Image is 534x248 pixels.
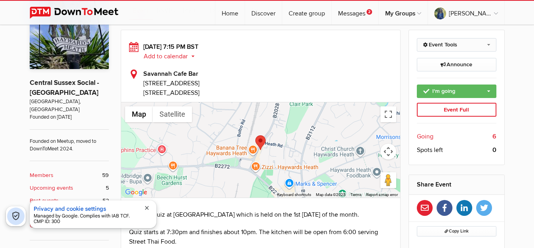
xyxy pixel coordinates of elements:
[125,106,153,122] button: Show street map
[129,210,393,219] p: Monthly quiz at [GEOGRAPHIC_DATA] which is held on the 1st [DATE] of the month.
[30,171,109,180] a: Members 59
[441,61,472,68] span: Announce
[30,98,109,113] span: [GEOGRAPHIC_DATA], [GEOGRAPHIC_DATA]
[417,38,496,52] a: Event Tools
[350,192,361,197] a: Terms (opens in new tab)
[123,187,149,198] img: Google
[30,184,73,192] b: Upcoming events
[30,196,59,205] b: Past events
[215,1,245,25] a: Home
[106,184,109,192] span: 5
[417,175,496,194] h2: Share Event
[30,7,131,19] img: DownToMeet
[30,184,109,192] a: Upcoming events 5
[380,144,396,160] button: Map camera controls
[30,129,109,153] span: Founded on Meetup, moved to DownToMeet 2024.
[380,106,396,122] button: Toggle fullscreen view
[417,85,496,98] a: I'm going
[316,192,346,197] span: Map data ©2025
[492,132,496,141] b: 6
[380,172,396,188] button: Drag Pegman onto the map to open Street View
[30,171,53,180] b: Members
[30,196,109,205] a: Past events 52
[379,1,428,25] a: My Groups
[129,227,393,246] p: Quiz starts at 7:30pm and finishes about 10pm. The kitchen will be open from 6:00 serving Street ...
[367,9,372,15] span: 2
[143,53,201,60] button: Add to calendar
[30,221,109,230] a: Calendar
[417,132,433,141] span: Going
[129,42,393,61] div: [DATE] 7:15 PM BST
[143,89,200,97] span: [STREET_ADDRESS]
[366,192,398,197] a: Report a map error
[245,1,282,25] a: Discover
[332,1,378,25] a: Messages2
[417,145,443,155] span: Spots left
[445,229,469,234] span: Copy Link
[103,196,109,205] span: 52
[492,145,496,155] b: 0
[282,1,331,25] a: Create group
[417,58,496,71] a: Announce
[428,1,504,25] a: [PERSON_NAME]
[417,226,496,236] button: Copy Link
[143,70,198,78] b: Savannah Cafe Bar
[30,221,53,230] b: Calendar
[30,113,109,121] span: Founded on [DATE]
[277,192,311,198] button: Keyboard shortcuts
[417,103,496,117] div: Event Full
[143,79,393,88] span: [STREET_ADDRESS]
[123,187,149,198] a: Open this area in Google Maps (opens a new window)
[153,106,192,122] button: Show satellite imagery
[102,171,109,180] span: 59
[30,79,99,97] a: Central Sussex Social - [GEOGRAPHIC_DATA]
